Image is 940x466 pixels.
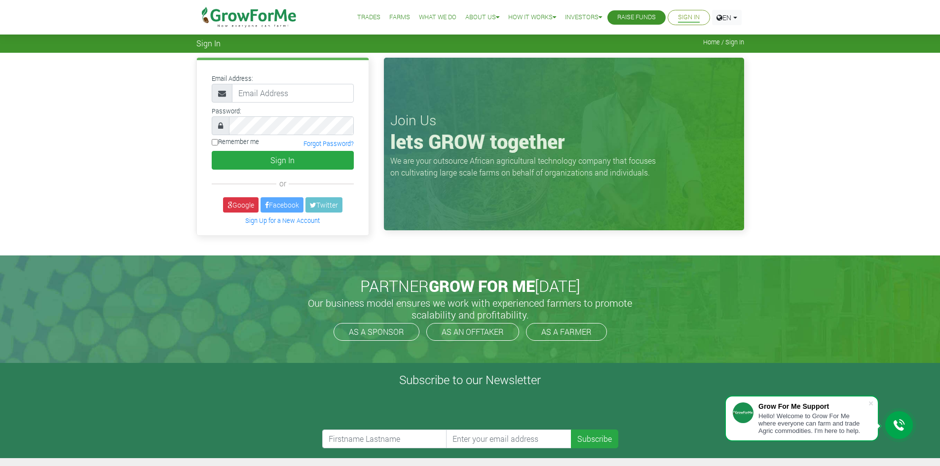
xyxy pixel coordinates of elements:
[322,391,472,430] iframe: reCAPTCHA
[212,107,241,116] label: Password:
[232,84,354,103] input: Email Address
[196,38,221,48] span: Sign In
[429,275,535,296] span: GROW FOR ME
[419,12,456,23] a: What We Do
[212,151,354,170] button: Sign In
[212,74,253,83] label: Email Address:
[223,197,259,213] a: Google
[617,12,656,23] a: Raise Funds
[758,412,868,434] div: Hello! Welcome to Grow For Me where everyone can farm and trade Agric commodities. I'm here to help.
[446,430,571,448] input: Enter your email address
[703,38,744,46] span: Home / Sign In
[390,130,738,153] h1: lets GROW together
[426,323,519,341] a: AS AN OFFTAKER
[758,402,868,410] div: Grow For Me Support
[212,178,354,189] div: or
[389,12,410,23] a: Farms
[12,373,928,387] h4: Subscribe to our Newsletter
[390,155,662,179] p: We are your outsource African agricultural technology company that focuses on cultivating large s...
[526,323,607,341] a: AS A FARMER
[712,10,742,25] a: EN
[212,139,218,145] input: Remember me
[565,12,602,23] a: Investors
[212,137,259,146] label: Remember me
[322,430,448,448] input: Firstname Lastname
[465,12,499,23] a: About Us
[334,323,419,341] a: AS A SPONSOR
[200,277,740,295] h2: PARTNER [DATE]
[508,12,556,23] a: How it Works
[571,430,618,448] button: Subscribe
[245,216,320,224] a: Sign Up for a New Account
[357,12,380,23] a: Trades
[303,140,354,147] a: Forgot Password?
[390,112,738,129] h3: Join Us
[298,297,643,321] h5: Our business model ensures we work with experienced farmers to promote scalability and profitabil...
[678,12,700,23] a: Sign In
